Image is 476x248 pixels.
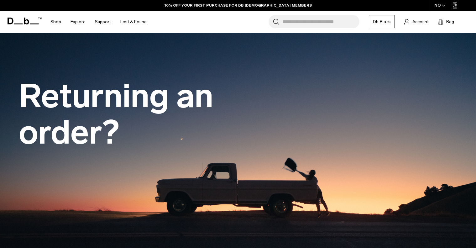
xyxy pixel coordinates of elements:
span: Bag [446,18,454,25]
nav: Main Navigation [46,11,151,33]
a: 10% OFF YOUR FIRST PURCHASE FOR DB [DEMOGRAPHIC_DATA] MEMBERS [165,3,312,8]
a: Explore [71,11,86,33]
a: Shop [50,11,61,33]
a: Account [404,18,429,25]
span: Account [412,18,429,25]
a: Db Black [369,15,395,28]
h1: Returning an order? [19,78,301,150]
button: Bag [438,18,454,25]
a: Support [95,11,111,33]
a: Lost & Found [120,11,147,33]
